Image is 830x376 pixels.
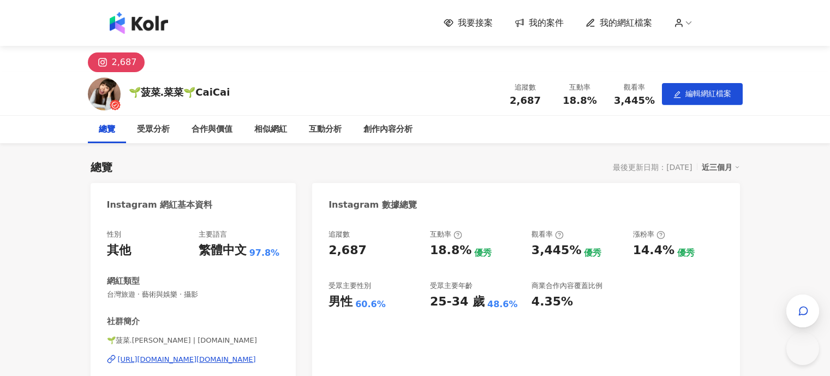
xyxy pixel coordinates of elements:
[329,230,350,239] div: 追蹤數
[329,199,417,211] div: Instagram 數據總覽
[107,336,280,345] span: 🌱菠菜.[PERSON_NAME] | [DOMAIN_NAME]
[510,95,541,106] span: 2,687
[107,355,280,365] a: [URL][DOMAIN_NAME][DOMAIN_NAME]
[529,17,564,29] span: 我的案件
[112,55,137,70] div: 2,687
[532,293,573,310] div: 4.35%
[662,83,743,105] button: edit編輯網紅檔案
[614,82,655,93] div: 觀看率
[192,123,232,136] div: 合作與價值
[199,230,227,239] div: 主要語言
[633,242,674,259] div: 14.4%
[563,95,596,106] span: 18.8%
[685,89,731,98] span: 編輯網紅檔案
[786,332,819,365] iframe: Help Scout Beacon - Open
[584,247,601,259] div: 優秀
[254,123,287,136] div: 相似網紅
[458,17,493,29] span: 我要接案
[444,17,493,29] a: 我要接案
[673,91,681,98] span: edit
[677,247,695,259] div: 優秀
[613,163,692,172] div: 最後更新日期：[DATE]
[88,52,145,72] button: 2,687
[515,17,564,29] a: 我的案件
[99,123,115,136] div: 總覽
[107,242,131,259] div: 其他
[559,82,601,93] div: 互動率
[107,316,140,327] div: 社群簡介
[586,17,652,29] a: 我的網紅檔案
[487,298,518,310] div: 48.6%
[329,293,353,310] div: 男性
[110,12,168,34] img: logo
[633,230,665,239] div: 漲粉率
[91,160,112,175] div: 總覽
[430,242,471,259] div: 18.8%
[363,123,413,136] div: 創作內容分析
[505,82,546,93] div: 追蹤數
[532,242,582,259] div: 3,445%
[249,247,280,259] span: 97.8%
[137,123,170,136] div: 受眾分析
[430,230,462,239] div: 互動率
[129,85,230,99] div: 🌱菠菜.菜菜🌱CaiCai
[107,275,140,287] div: 網紅類型
[532,230,564,239] div: 觀看率
[107,199,213,211] div: Instagram 網紅基本資料
[107,230,121,239] div: 性別
[199,242,247,259] div: 繁體中文
[309,123,342,136] div: 互動分析
[107,290,280,299] span: 台灣旅遊 · 藝術與娛樂 · 攝影
[600,17,652,29] span: 我的網紅檔案
[329,281,371,291] div: 受眾主要性別
[474,247,492,259] div: 優秀
[614,95,655,106] span: 3,445%
[430,293,485,310] div: 25-34 歲
[355,298,386,310] div: 60.6%
[88,78,121,110] img: KOL Avatar
[118,355,256,365] div: [URL][DOMAIN_NAME][DOMAIN_NAME]
[430,281,473,291] div: 受眾主要年齡
[329,242,367,259] div: 2,687
[532,281,602,291] div: 商業合作內容覆蓋比例
[702,160,740,174] div: 近三個月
